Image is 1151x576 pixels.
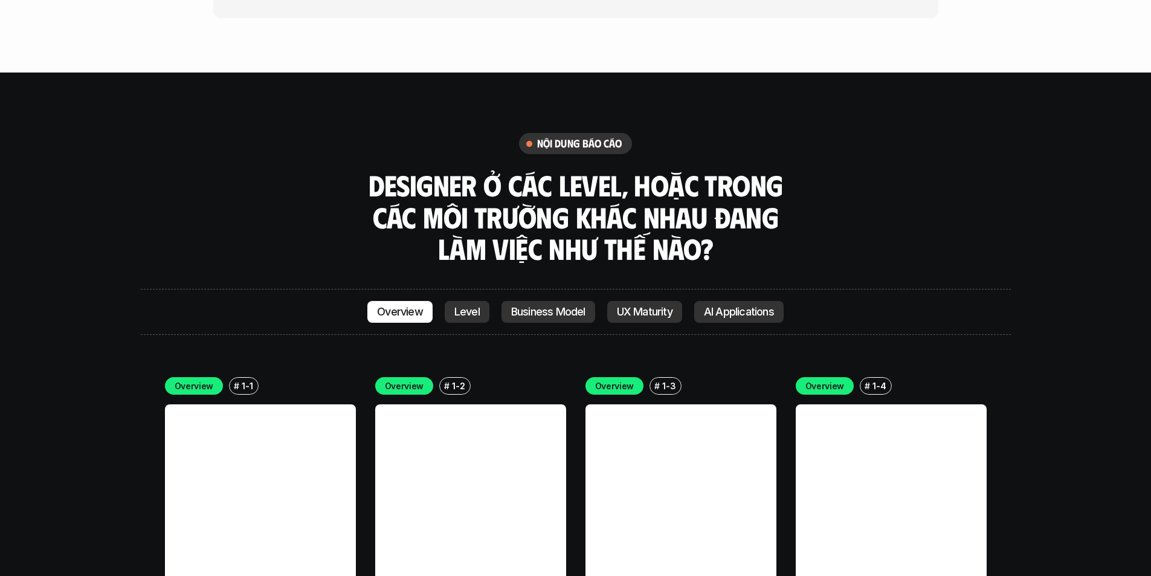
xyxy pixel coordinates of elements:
p: 1-4 [872,380,886,392]
a: Level [445,301,489,323]
p: Business Model [511,306,585,318]
p: AI Applications [704,306,774,318]
h6: # [444,381,450,390]
p: Level [454,306,480,318]
a: AI Applications [694,301,784,323]
h3: Designer ở các level, hoặc trong các môi trường khác nhau đang làm việc như thế nào? [364,169,787,265]
h6: # [654,381,660,390]
p: Overview [377,306,423,318]
h6: # [234,381,239,390]
p: Overview [175,380,214,392]
p: UX Maturity [617,306,672,318]
p: 1-1 [242,380,253,392]
p: 1-3 [662,380,675,392]
a: Overview [367,301,433,323]
h6: # [865,381,870,390]
a: Business Model [501,301,595,323]
a: UX Maturity [607,301,682,323]
p: Overview [385,380,424,392]
h6: nội dung báo cáo [537,137,622,150]
p: Overview [595,380,634,392]
p: 1-2 [452,380,465,392]
p: Overview [805,380,845,392]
